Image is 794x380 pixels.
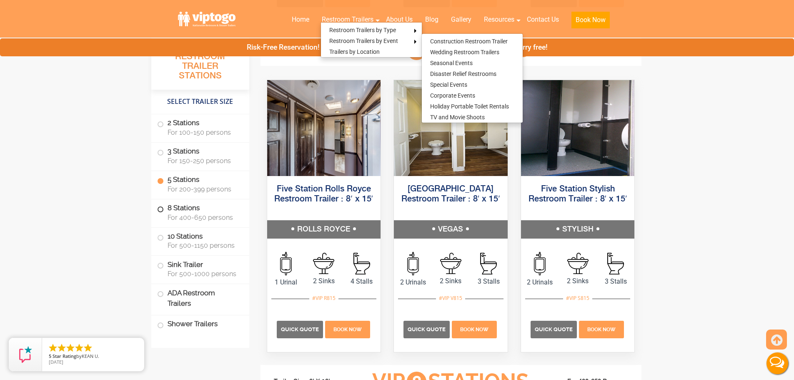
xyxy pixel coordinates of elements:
span: 2 Sinks [305,276,343,286]
a: Restroom Trailers by Type [321,25,404,35]
a: Contact Us [521,10,565,29]
li:  [57,343,67,353]
span: 1 Urinal [267,277,305,287]
span: 2 Sinks [559,276,597,286]
img: an icon of stall [480,253,497,274]
a: Home [286,10,316,29]
li:  [65,343,75,353]
span: Quick Quote [408,326,446,332]
h5: ROLLS ROYCE [267,220,381,239]
label: 3 Stations [157,143,243,169]
a: Blog [419,10,445,29]
label: Shower Trailers [157,315,243,333]
span: 2 Urinals [521,277,559,287]
span: For 500-1150 persons [168,242,239,249]
a: Book Now [578,325,625,333]
label: 8 Stations [157,199,243,225]
a: Quick Quote [531,325,578,333]
span: Book Now [460,327,488,332]
a: Quick Quote [403,325,451,333]
img: Full view of five station restroom trailer with two separate doors for men and women [521,80,635,176]
span: by [49,354,138,360]
span: For 100-150 persons [168,128,239,136]
a: Wedding Restroom Trailers [422,47,508,58]
a: Corporate Events [422,90,483,101]
a: Holiday Portable Toilet Rentals [422,101,517,112]
span: 5 [49,353,51,359]
li:  [74,343,84,353]
label: 10 Stations [157,228,243,254]
span: 2 Urinals [394,277,432,287]
a: Quick Quote [277,325,324,333]
a: Trailers by Location [321,46,388,57]
button: Book Now [571,12,610,28]
span: For 150-250 persons [168,157,239,165]
a: Resources [478,10,521,29]
a: Disaster Relief Restrooms [422,68,505,79]
img: Review Rating [17,346,34,363]
img: an icon of urinal [407,252,419,275]
li:  [48,343,58,353]
a: Five Station Rolls Royce Restroom Trailer : 8′ x 15′ [274,185,373,204]
span: KEAN U. [82,353,99,359]
img: an icon of sink [567,253,589,274]
img: an icon of stall [607,253,624,274]
a: Restroom Trailers [316,10,380,29]
label: ADA Restroom Trailers [157,284,243,312]
div: #VIP V815 [436,293,465,304]
h5: STYLISH [521,220,635,239]
a: Book Now [451,325,498,333]
span: For 400-650 persons [168,214,239,221]
span: Quick Quote [281,326,319,332]
label: 2 Stations [157,114,243,140]
a: Restroom Trailers by Event [321,35,406,46]
span: 4 Stalls [343,277,381,287]
a: Special Events [422,79,476,90]
span: Book Now [333,327,362,332]
a: Book Now [565,10,616,33]
a: [GEOGRAPHIC_DATA] Restroom Trailer : 8′ x 15′ [401,185,500,204]
a: Book Now [324,325,371,333]
div: #VIP S815 [563,293,592,304]
span: For 200-399 persons [168,185,239,193]
button: Live Chat [761,347,794,380]
span: Book Now [587,327,616,332]
img: an icon of stall [353,253,370,274]
img: an icon of sink [440,253,461,274]
img: Full view of five station restroom trailer with two separate doors for men and women [394,80,508,176]
span: 3 Stalls [470,277,508,287]
a: Five Station Stylish Restroom Trailer : 8′ x 15′ [528,185,627,204]
label: Sink Trailer [157,256,243,282]
span: Star Rating [53,353,76,359]
h4: Select Trailer Size [151,94,249,110]
span: Quick Quote [535,326,573,332]
h3: All Portable Restroom Trailer Stations [151,40,249,90]
a: Seasonal Events [422,58,481,68]
span: 3 Stalls [597,277,635,287]
img: Full view of five station restroom trailer with two separate doors for men and women [267,80,381,176]
span: 2 Sinks [432,276,470,286]
a: About Us [380,10,419,29]
a: Construction Restroom Trailer [422,36,516,47]
span: [DATE] [49,359,63,365]
img: an icon of urinal [534,252,546,275]
div: #VIP R815 [309,293,338,304]
h5: VEGAS [394,220,508,239]
span: For 500-1000 persons [168,270,239,278]
a: Gallery [445,10,478,29]
a: TV and Movie Shoots [422,112,493,123]
label: 5 Stations [157,171,243,197]
li:  [83,343,93,353]
img: an icon of sink [313,253,334,274]
img: an icon of urinal [280,252,292,275]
